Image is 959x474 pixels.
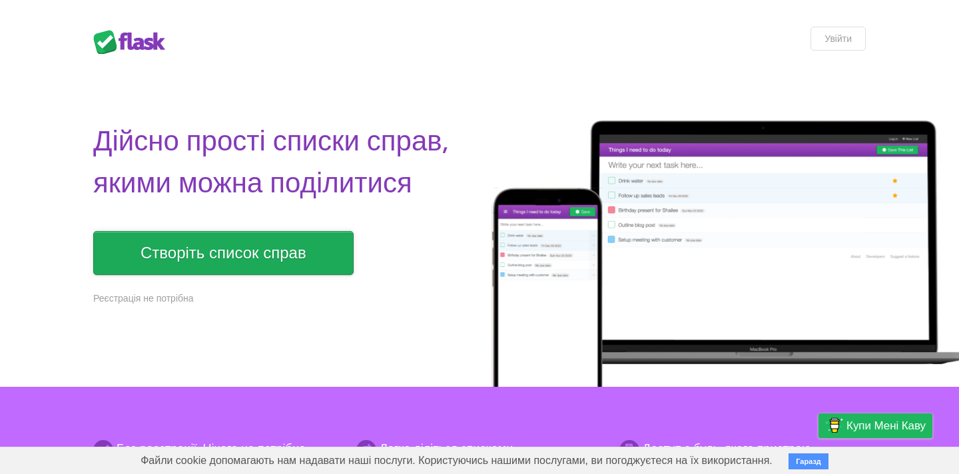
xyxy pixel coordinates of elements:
[93,293,194,304] font: Реєстрація не потрібна
[141,455,773,466] font: Файли cookie допомагають нам надавати наші послуги. Користуючись нашими послугами, ви погоджуєтес...
[93,231,354,275] a: Створіть список справ
[380,441,515,456] font: Легко діліться списками.
[825,414,843,437] img: Купи мені каву
[789,453,828,469] button: Гаразд
[643,441,814,456] font: Доступ з будь-якого пристрою.
[796,457,821,465] font: Гаразд
[93,124,449,200] font: Дійсно прості списки справ, якими можна поділитися
[818,413,932,438] a: Купи мені каву
[824,33,852,44] font: Увійти
[810,27,866,51] a: Увійти
[846,419,926,432] font: Купи мені каву
[141,244,306,262] font: Створіть список справ
[117,441,306,474] font: Без реєстрації. Нічого не потрібно встановлювати.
